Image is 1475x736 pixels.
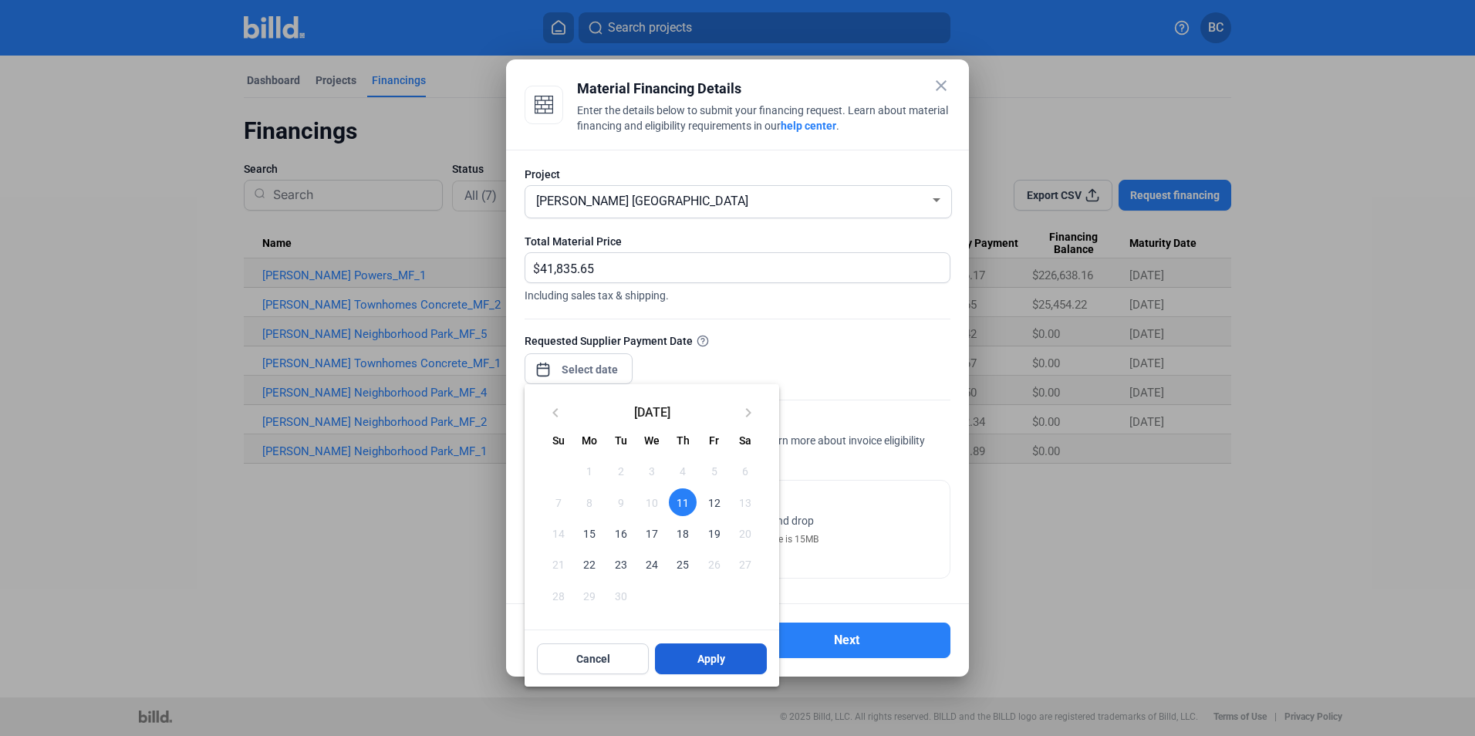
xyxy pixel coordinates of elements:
button: September 19, 2025 [698,518,729,549]
span: 8 [575,488,603,516]
button: September 22, 2025 [574,549,605,579]
span: Apply [697,651,725,667]
span: Fr [709,434,719,447]
span: 19 [700,519,727,547]
span: 28 [545,581,572,609]
button: September 25, 2025 [667,549,698,579]
button: September 28, 2025 [543,579,574,610]
button: September 23, 2025 [606,549,636,579]
span: 25 [669,550,697,578]
span: 27 [731,550,759,578]
button: September 2, 2025 [606,455,636,486]
span: Th [677,434,690,447]
button: September 9, 2025 [606,487,636,518]
span: Mo [582,434,597,447]
button: September 11, 2025 [667,487,698,518]
button: September 24, 2025 [636,549,667,579]
button: September 12, 2025 [698,487,729,518]
span: Sa [739,434,751,447]
button: September 30, 2025 [606,579,636,610]
span: 15 [575,519,603,547]
span: 1 [575,457,603,484]
span: 23 [607,550,635,578]
button: September 29, 2025 [574,579,605,610]
button: September 26, 2025 [698,549,729,579]
button: September 16, 2025 [606,518,636,549]
button: September 10, 2025 [636,487,667,518]
span: 9 [607,488,635,516]
span: Tu [615,434,627,447]
span: 3 [638,457,666,484]
span: 30 [607,581,635,609]
button: September 18, 2025 [667,518,698,549]
span: 21 [545,550,572,578]
button: September 7, 2025 [543,487,574,518]
button: September 15, 2025 [574,518,605,549]
button: September 13, 2025 [730,487,761,518]
span: [DATE] [571,405,733,417]
button: September 17, 2025 [636,518,667,549]
span: 26 [700,550,727,578]
span: We [644,434,660,447]
button: September 1, 2025 [574,455,605,486]
span: 2 [607,457,635,484]
span: 17 [638,519,666,547]
span: 18 [669,519,697,547]
mat-icon: keyboard_arrow_left [546,403,565,422]
span: 24 [638,550,666,578]
span: 22 [575,550,603,578]
button: September 5, 2025 [698,455,729,486]
span: 14 [545,519,572,547]
button: Apply [655,643,767,674]
button: September 8, 2025 [574,487,605,518]
span: 5 [700,457,727,484]
span: Su [552,434,565,447]
span: 29 [575,581,603,609]
span: 7 [545,488,572,516]
mat-icon: keyboard_arrow_right [739,403,758,422]
button: September 4, 2025 [667,455,698,486]
span: 12 [700,488,727,516]
span: 20 [731,519,759,547]
span: 6 [731,457,759,484]
button: September 20, 2025 [730,518,761,549]
span: Cancel [576,651,610,667]
span: 11 [669,488,697,516]
button: September 14, 2025 [543,518,574,549]
span: 16 [607,519,635,547]
span: 10 [638,488,666,516]
span: 13 [731,488,759,516]
button: Cancel [537,643,649,674]
span: 4 [669,457,697,484]
button: September 21, 2025 [543,549,574,579]
button: September 27, 2025 [730,549,761,579]
button: September 6, 2025 [730,455,761,486]
button: September 3, 2025 [636,455,667,486]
